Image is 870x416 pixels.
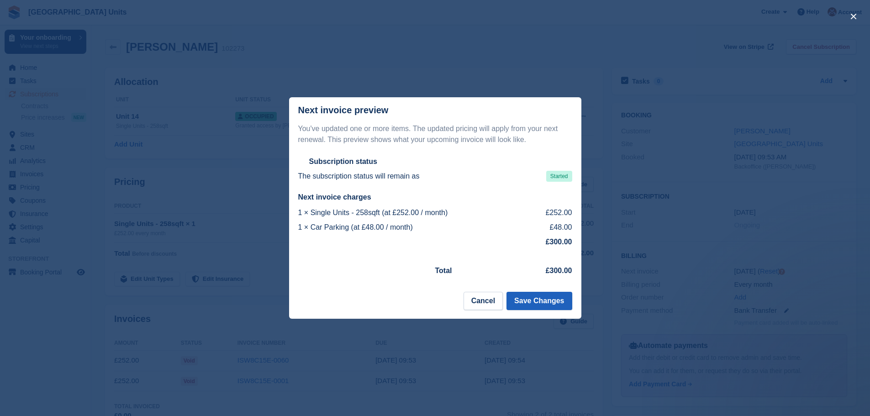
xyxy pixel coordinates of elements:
p: The subscription status will remain as [298,171,420,182]
h2: Subscription status [309,157,377,166]
strong: £300.00 [546,238,572,246]
td: £252.00 [531,205,572,220]
td: £48.00 [531,220,572,235]
span: Started [546,171,572,182]
td: 1 × Single Units - 258sqft (at £252.00 / month) [298,205,531,220]
strong: Total [435,267,452,274]
button: Cancel [464,292,503,310]
p: You've updated one or more items. The updated pricing will apply from your next renewal. This pre... [298,123,572,145]
td: 1 × Car Parking (at £48.00 / month) [298,220,531,235]
strong: £300.00 [546,267,572,274]
button: close [846,9,861,24]
button: Save Changes [506,292,572,310]
p: Next invoice preview [298,105,389,116]
h2: Next invoice charges [298,193,572,202]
